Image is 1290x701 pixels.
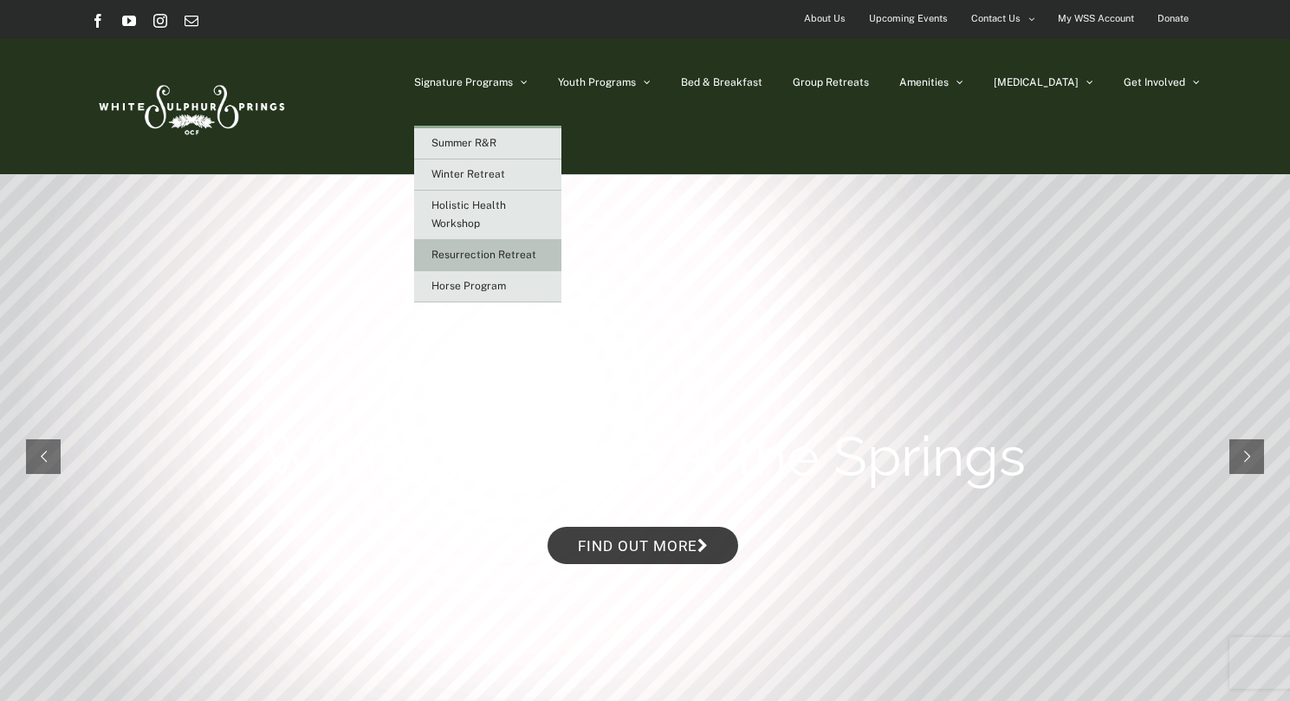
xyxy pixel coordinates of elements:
a: Signature Programs [414,39,528,126]
nav: Main Menu [414,39,1200,126]
a: Bed & Breakfast [681,39,762,126]
span: Amenities [899,77,949,88]
a: Amenities [899,39,963,126]
span: Upcoming Events [869,6,948,31]
span: Summer R&R [431,137,496,149]
span: About Us [804,6,846,31]
a: Winter Retreat [414,159,561,191]
span: Donate [1157,6,1189,31]
a: Horse Program [414,271,561,302]
span: Bed & Breakfast [681,77,762,88]
span: Horse Program [431,280,506,292]
span: My WSS Account [1058,6,1134,31]
a: [MEDICAL_DATA] [994,39,1093,126]
span: Winter Retreat [431,168,505,180]
span: Resurrection Retreat [431,249,536,261]
rs-layer: Winter Retreats at the Springs [263,422,1026,491]
span: Get Involved [1124,77,1185,88]
a: Summer R&R [414,128,561,159]
img: White Sulphur Springs Logo [91,66,290,147]
a: Get Involved [1124,39,1200,126]
span: Group Retreats [793,77,869,88]
a: Resurrection Retreat [414,240,561,271]
span: Holistic Health Workshop [431,199,506,230]
a: Find out more [548,527,738,564]
span: Signature Programs [414,77,513,88]
a: Holistic Health Workshop [414,191,561,240]
span: Contact Us [971,6,1021,31]
a: Youth Programs [558,39,651,126]
a: Group Retreats [793,39,869,126]
span: Youth Programs [558,77,636,88]
span: [MEDICAL_DATA] [994,77,1079,88]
